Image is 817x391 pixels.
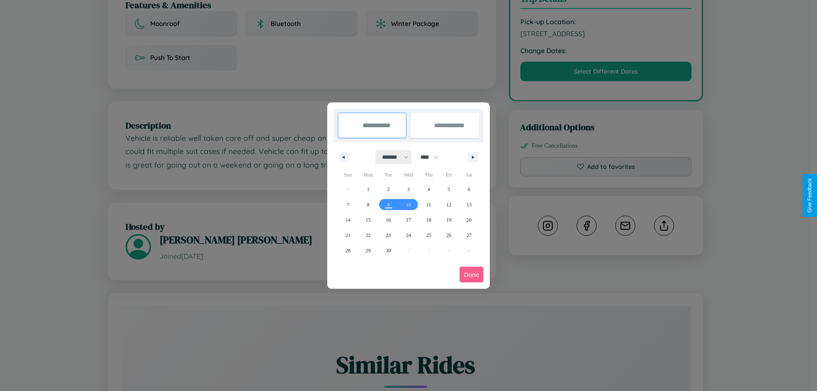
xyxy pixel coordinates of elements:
span: 10 [406,197,411,212]
span: Wed [398,168,418,182]
button: 8 [358,197,378,212]
button: 30 [378,243,398,258]
button: 18 [419,212,439,228]
div: Give Feedback [807,178,813,213]
button: 23 [378,228,398,243]
button: 28 [338,243,358,258]
button: Done [460,267,483,283]
button: 2 [378,182,398,197]
button: 11 [419,197,439,212]
span: 16 [386,212,391,228]
button: 20 [459,212,479,228]
span: 20 [466,212,471,228]
span: 1 [367,182,369,197]
span: Sat [459,168,479,182]
button: 21 [338,228,358,243]
span: 4 [427,182,430,197]
span: 26 [446,228,451,243]
span: 23 [386,228,391,243]
span: 11 [426,197,431,212]
button: 22 [358,228,378,243]
button: 27 [459,228,479,243]
button: 25 [419,228,439,243]
span: 24 [406,228,411,243]
span: 22 [366,228,371,243]
span: 19 [446,212,451,228]
span: 28 [346,243,351,258]
span: Mon [358,168,378,182]
span: Sun [338,168,358,182]
span: 21 [346,228,351,243]
button: 29 [358,243,378,258]
button: 6 [459,182,479,197]
button: 4 [419,182,439,197]
span: 17 [406,212,411,228]
button: 24 [398,228,418,243]
button: 15 [358,212,378,228]
button: 19 [439,212,459,228]
button: 1 [358,182,378,197]
span: 3 [407,182,410,197]
span: 15 [366,212,371,228]
span: 27 [466,228,471,243]
button: 14 [338,212,358,228]
button: 5 [439,182,459,197]
button: 10 [398,197,418,212]
button: 17 [398,212,418,228]
span: 29 [366,243,371,258]
span: 5 [448,182,450,197]
span: 12 [446,197,451,212]
button: 12 [439,197,459,212]
span: 7 [347,197,349,212]
span: 13 [466,197,471,212]
button: 9 [378,197,398,212]
span: 9 [387,197,390,212]
button: 26 [439,228,459,243]
span: Fri [439,168,459,182]
span: 30 [386,243,391,258]
span: 25 [426,228,431,243]
span: 2 [387,182,390,197]
span: 18 [426,212,431,228]
span: 14 [346,212,351,228]
button: 3 [398,182,418,197]
span: Thu [419,168,439,182]
button: 7 [338,197,358,212]
span: Tue [378,168,398,182]
span: 6 [468,182,470,197]
span: 8 [367,197,369,212]
button: 16 [378,212,398,228]
button: 13 [459,197,479,212]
